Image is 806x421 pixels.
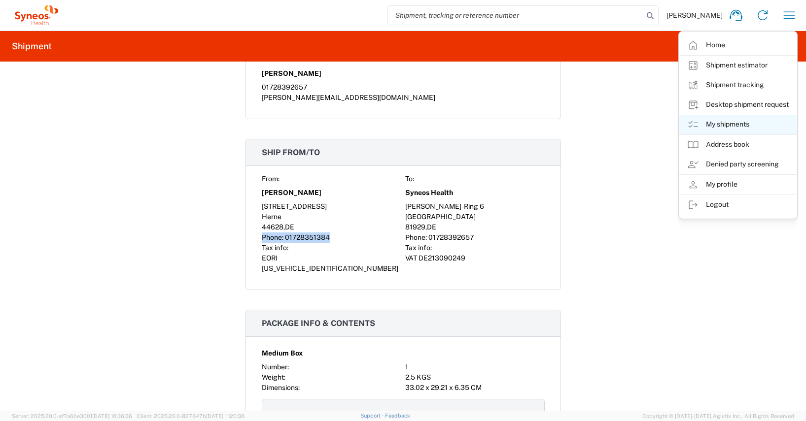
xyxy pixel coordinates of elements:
span: Syneos Health [405,188,453,198]
span: Server: 2025.20.0-af7a6be3001 [12,413,132,419]
a: Address book [679,135,797,155]
span: Phone: [405,233,427,241]
div: [STREET_ADDRESS] [262,201,401,212]
span: 01728392657 [428,233,474,241]
span: DE213090249 [419,254,465,262]
span: Copyright © [DATE]-[DATE] Agistix Inc., All Rights Reserved [642,412,794,421]
div: 33.02 x 29.21 x 6.35 CM [405,383,545,393]
a: Shipment estimator [679,56,797,75]
a: Desktop shipment request [679,95,797,115]
div: 1 [405,362,545,372]
a: Denied party screening [679,155,797,174]
span: [DATE] 11:20:38 [206,413,245,419]
span: Dimensions: [262,384,300,391]
span: [DATE] 10:36:36 [92,413,132,419]
div: [PERSON_NAME][EMAIL_ADDRESS][DOMAIN_NAME] [262,93,545,103]
span: [PERSON_NAME] [262,188,321,198]
span: 44628 [262,223,283,231]
span: From: [262,175,280,183]
a: Support [360,413,385,419]
span: Number: [262,363,289,371]
span: DE [285,223,294,231]
span: 81929 [405,223,425,231]
h2: Shipment [12,40,52,52]
span: Ship from/to [262,148,320,157]
span: [PERSON_NAME] [666,11,723,20]
span: [GEOGRAPHIC_DATA] [405,213,476,221]
span: EORI [262,254,278,262]
span: DE [427,223,436,231]
input: Shipment, tracking or reference number [388,6,643,25]
span: Tax info: [405,244,432,252]
span: VAT [405,254,417,262]
span: 01728351384 [285,233,330,241]
span: To: [405,175,414,183]
span: Weight: [262,373,285,381]
a: My shipments [679,115,797,134]
div: 2.5 KGS [405,372,545,383]
span: [PERSON_NAME] [262,68,321,79]
a: Shipment tracking [679,75,797,95]
span: Medium Box [262,348,303,358]
span: , [283,223,285,231]
span: , [425,223,427,231]
span: ThinkPad T14 Gen 1 Laptop -16 GB RAM [270,409,399,419]
span: Package info & contents [262,319,375,328]
div: [PERSON_NAME]-Ring 6 [405,201,545,212]
span: [US_VEHICLE_IDENTIFICATION_NUMBER] [262,264,398,272]
div: 01728392657 [262,82,545,93]
a: Feedback [385,413,410,419]
a: Home [679,35,797,55]
span: Phone: [262,233,283,241]
a: My profile [679,175,797,194]
span: Tax info: [262,244,288,252]
span: Herne [262,213,281,221]
a: Logout [679,195,797,215]
span: Client: 2025.20.0-827847b [137,413,245,419]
